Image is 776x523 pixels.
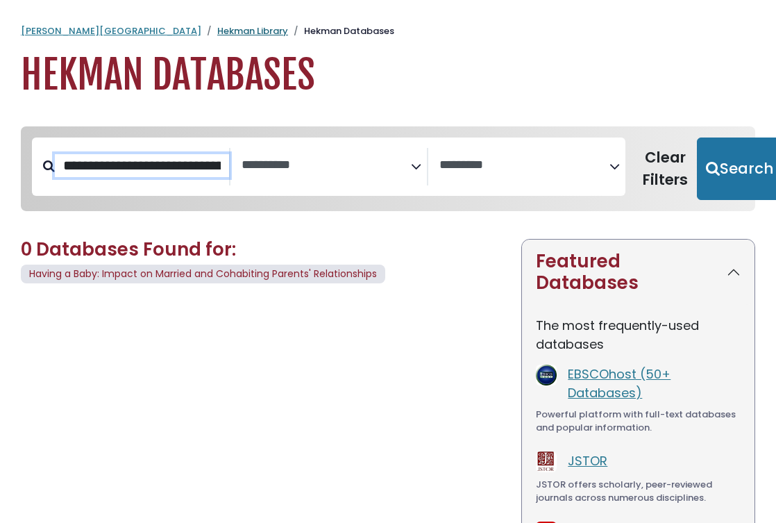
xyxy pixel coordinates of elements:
a: [PERSON_NAME][GEOGRAPHIC_DATA] [21,24,201,38]
span: 0 Databases Found for: [21,237,236,262]
input: Search database by title or keyword [55,154,229,177]
p: The most frequently-used databases [536,316,741,354]
button: Clear Filters [634,138,697,200]
a: JSTOR [568,452,607,470]
a: EBSCOhost (50+ Databases) [568,365,670,401]
a: Hekman Library [217,24,288,38]
li: Hekman Databases [288,24,394,38]
textarea: Search [242,158,412,173]
nav: breadcrumb [21,24,755,38]
nav: Search filters [21,126,755,211]
div: Powerful platform with full-text databases and popular information. [536,408,741,435]
textarea: Search [439,158,609,173]
span: Having a Baby: Impact on Married and Cohabiting Parents' Relationships [29,267,377,281]
h1: Hekman Databases [21,52,755,99]
div: JSTOR offers scholarly, peer-reviewed journals across numerous disciplines. [536,478,741,505]
button: Featured Databases [522,240,754,305]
